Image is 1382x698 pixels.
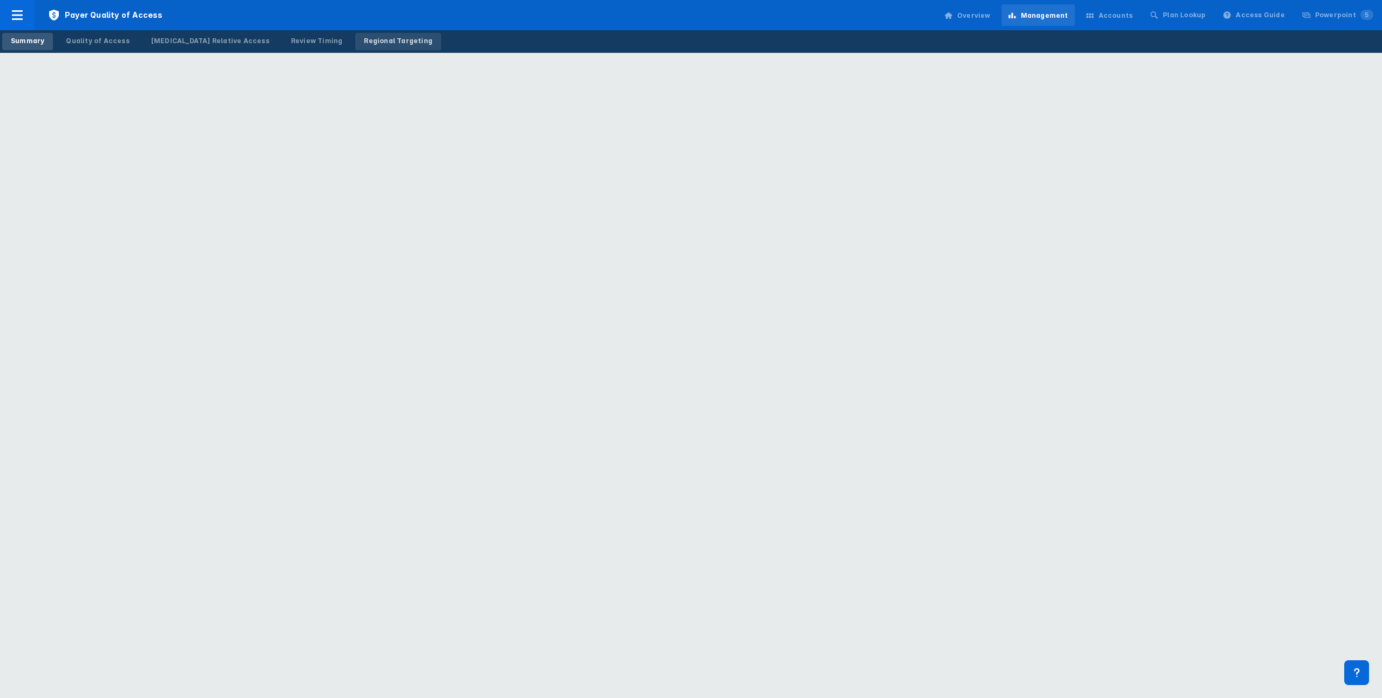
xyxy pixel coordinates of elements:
a: Summary [2,33,53,50]
div: [MEDICAL_DATA] Relative Access [151,36,269,46]
a: Review Timing [282,33,351,50]
a: Quality of Access [57,33,138,50]
a: [MEDICAL_DATA] Relative Access [143,33,278,50]
div: Contact Support [1344,660,1369,685]
a: Management [1001,4,1075,26]
div: Summary [11,36,44,46]
div: Review Timing [291,36,343,46]
div: Regional Targeting [364,36,432,46]
a: Regional Targeting [355,33,441,50]
div: Plan Lookup [1163,10,1205,20]
div: Overview [957,11,991,20]
span: 5 [1360,10,1373,20]
div: Quality of Access [66,36,129,46]
div: Management [1021,11,1068,20]
div: Access Guide [1236,10,1284,20]
a: Overview [938,4,997,26]
a: Accounts [1079,4,1140,26]
div: Accounts [1099,11,1133,20]
div: Powerpoint [1315,10,1373,20]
